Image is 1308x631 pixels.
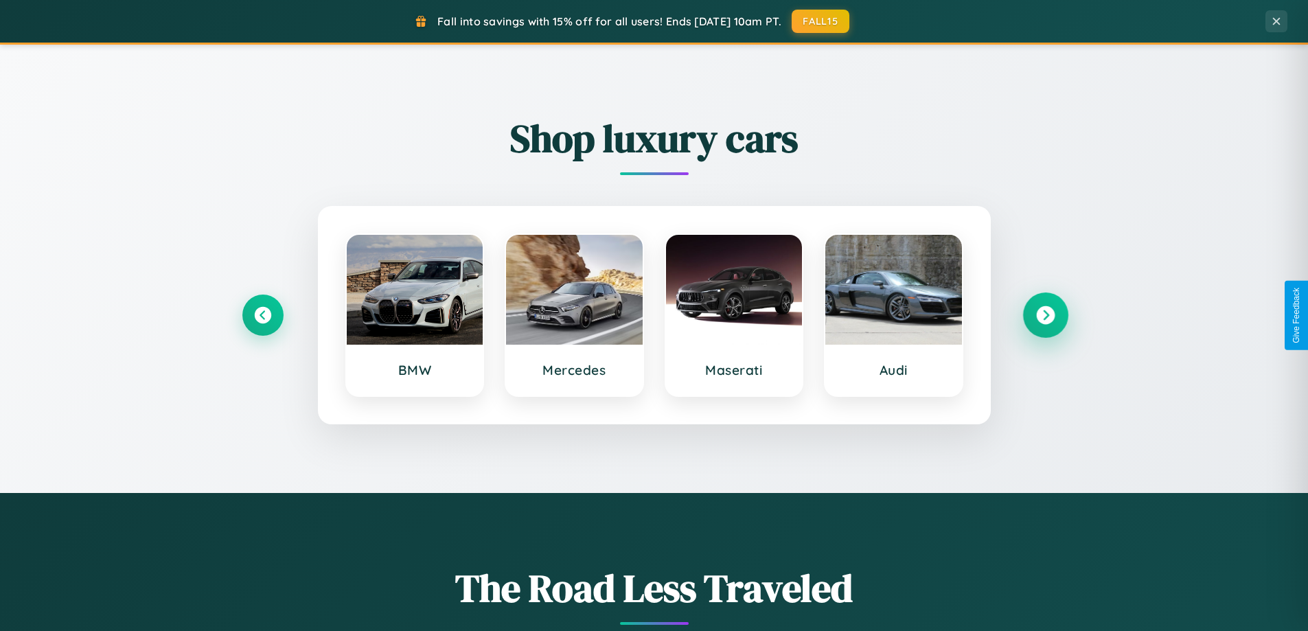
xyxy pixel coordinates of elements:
h1: The Road Less Traveled [242,562,1066,615]
h3: Mercedes [520,362,629,378]
button: FALL15 [792,10,849,33]
h2: Shop luxury cars [242,112,1066,165]
div: Give Feedback [1292,288,1301,343]
h3: Audi [839,362,948,378]
h3: BMW [360,362,470,378]
span: Fall into savings with 15% off for all users! Ends [DATE] 10am PT. [437,14,781,28]
h3: Maserati [680,362,789,378]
